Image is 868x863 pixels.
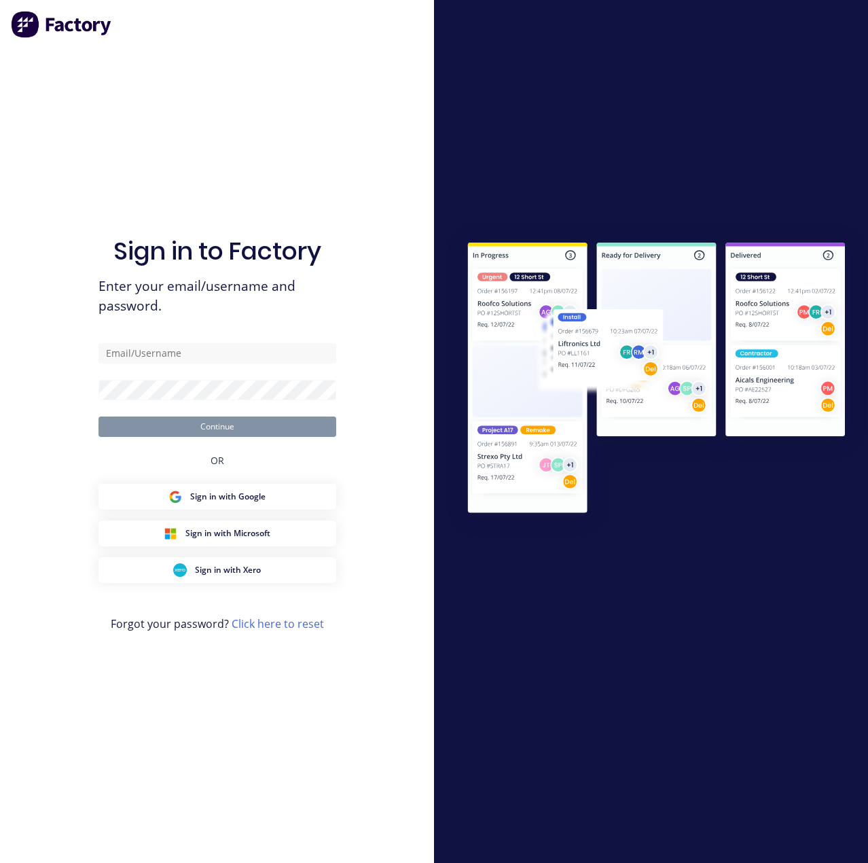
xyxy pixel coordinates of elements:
h1: Sign in to Factory [113,236,321,266]
span: Enter your email/username and password. [98,277,336,316]
div: OR [211,437,224,484]
span: Sign in with Xero [195,564,261,576]
img: Microsoft Sign in [164,527,177,540]
span: Sign in with Microsoft [185,527,270,540]
img: Factory [11,11,113,38]
button: Google Sign inSign in with Google [98,484,336,510]
img: Google Sign in [168,490,182,504]
a: Click here to reset [232,616,324,631]
input: Email/Username [98,343,336,364]
button: Microsoft Sign inSign in with Microsoft [98,521,336,546]
button: Xero Sign inSign in with Xero [98,557,336,583]
img: Sign in [445,222,868,538]
span: Sign in with Google [190,491,266,503]
img: Xero Sign in [173,563,187,577]
button: Continue [98,417,336,437]
span: Forgot your password? [111,616,324,632]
